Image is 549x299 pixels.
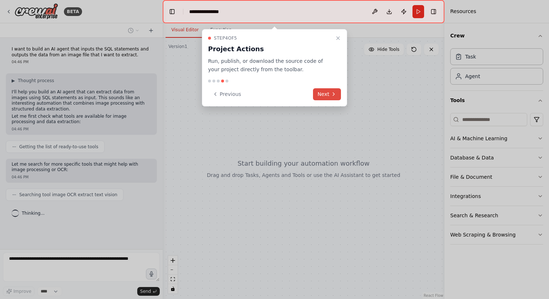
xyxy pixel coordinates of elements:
[208,57,332,74] p: Run, publish, or download the source code of your project directly from the toolbar.
[334,34,342,43] button: Close walkthrough
[167,7,177,17] button: Hide left sidebar
[313,88,341,100] button: Next
[208,44,332,54] h3: Project Actions
[208,88,245,100] button: Previous
[214,35,237,41] span: Step 4 of 5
